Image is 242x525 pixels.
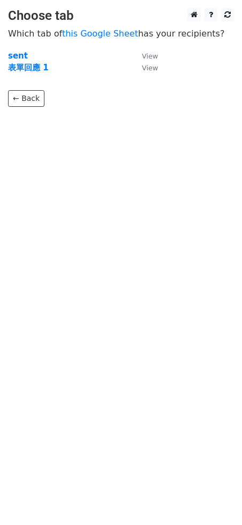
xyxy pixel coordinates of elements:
[8,8,234,24] h3: Choose tab
[142,64,158,72] small: View
[8,51,28,61] a: sent
[8,90,44,107] a: ← Back
[131,51,158,61] a: View
[142,52,158,60] small: View
[62,28,138,39] a: this Google Sheet
[131,63,158,72] a: View
[8,63,49,72] a: 表單回應 1
[8,28,234,39] p: Which tab of has your recipients?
